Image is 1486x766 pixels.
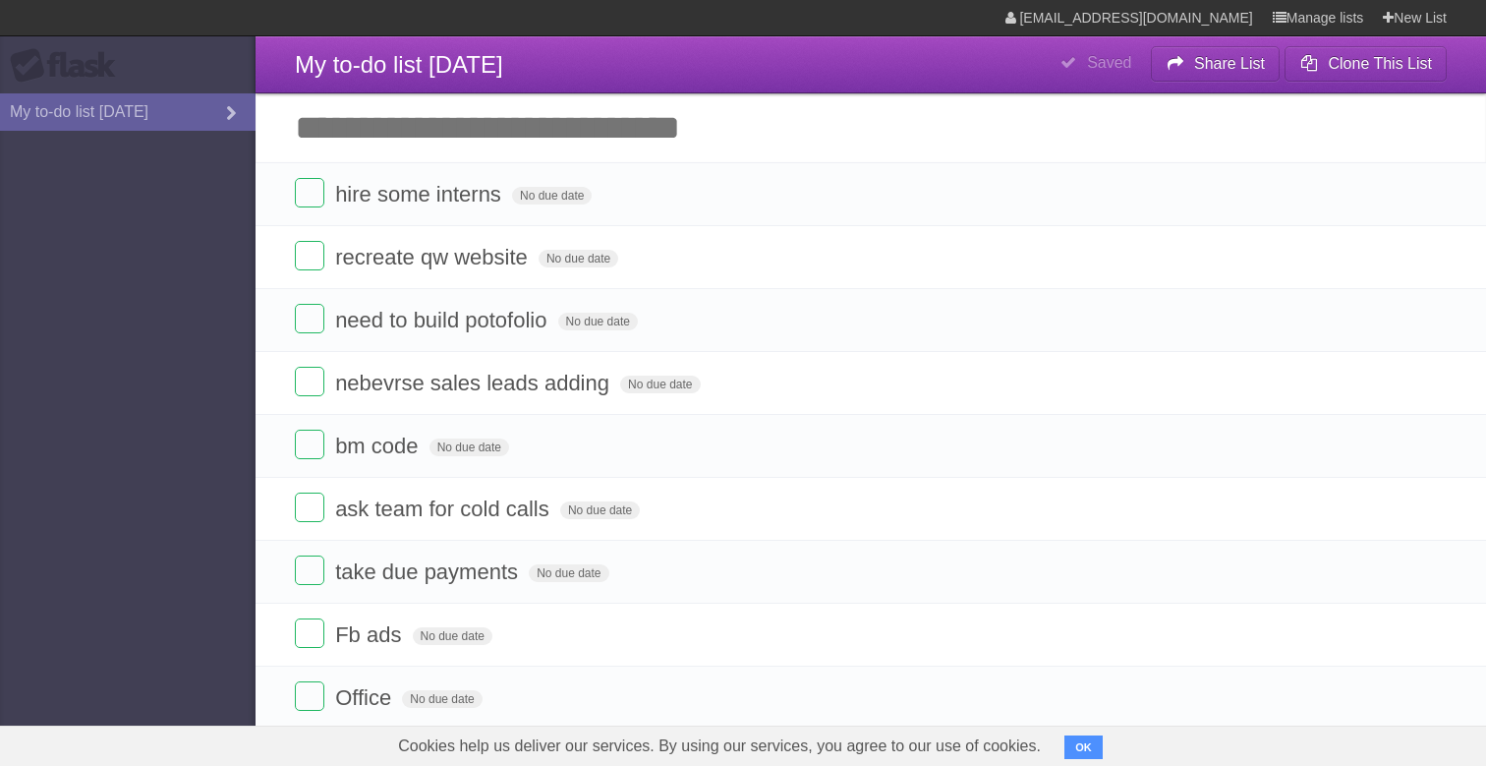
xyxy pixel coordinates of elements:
label: Done [295,178,324,207]
span: nebevrse sales leads adding [335,371,614,395]
span: No due date [558,313,638,330]
button: OK [1064,736,1103,759]
button: Share List [1151,46,1281,82]
label: Done [295,304,324,333]
span: Cookies help us deliver our services. By using our services, you agree to our use of cookies. [378,727,1060,766]
span: No due date [512,187,592,205]
span: No due date [620,376,700,393]
span: No due date [413,627,492,645]
span: No due date [402,690,482,708]
span: No due date [560,501,640,519]
label: Done [295,556,324,585]
label: Done [295,367,324,396]
span: take due payments [335,560,523,584]
span: ask team for cold calls [335,497,554,521]
label: Done [295,681,324,711]
label: Done [295,241,324,270]
span: No due date [529,564,608,582]
label: Done [295,493,324,522]
b: Saved [1087,54,1131,71]
label: Done [295,619,324,648]
span: hire some interns [335,182,506,206]
span: need to build potofolio [335,308,551,332]
button: Clone This List [1285,46,1447,82]
span: Fb ads [335,622,406,647]
b: Share List [1194,55,1265,72]
b: Clone This List [1328,55,1432,72]
span: Office [335,685,396,710]
label: Done [295,430,324,459]
span: My to-do list [DATE] [295,51,503,78]
span: No due date [539,250,618,267]
span: No due date [429,439,509,456]
span: bm code [335,434,423,458]
div: Flask [10,48,128,84]
span: recreate qw website [335,245,533,269]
